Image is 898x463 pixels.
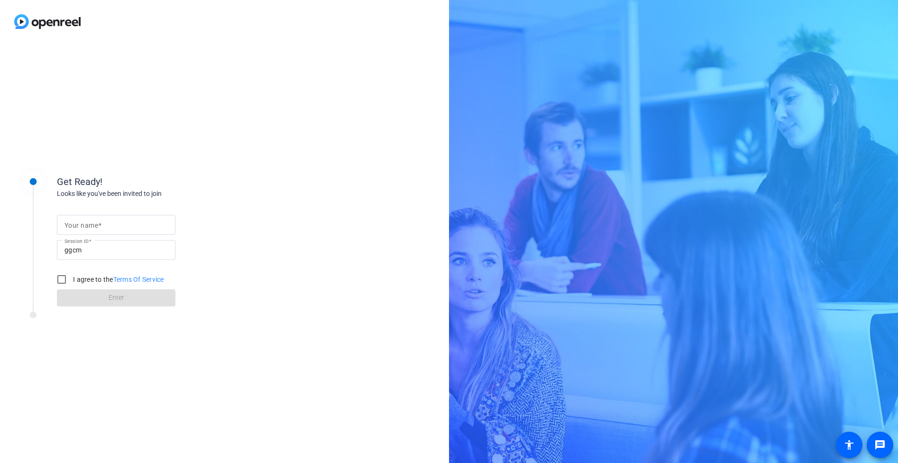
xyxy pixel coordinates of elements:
mat-icon: message [874,439,886,451]
mat-label: Your name [64,222,98,229]
label: I agree to the [71,275,164,284]
div: Get Ready! [57,175,247,189]
div: Looks like you've been invited to join [57,189,247,199]
mat-icon: accessibility [843,439,855,451]
a: Terms Of Service [113,276,164,283]
mat-label: Session ID [64,238,89,244]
